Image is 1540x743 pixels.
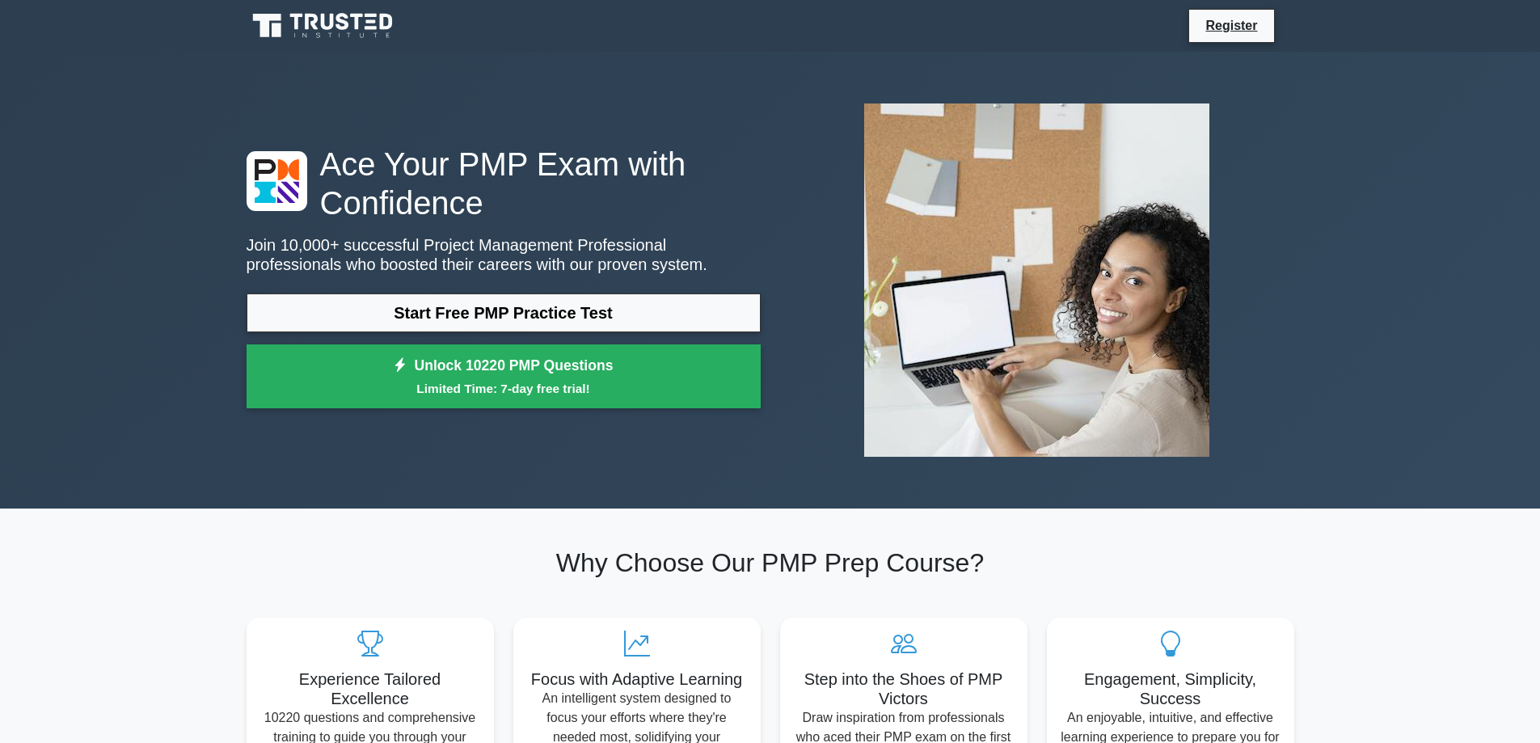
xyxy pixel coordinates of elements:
[1060,669,1281,708] h5: Engagement, Simplicity, Success
[247,344,761,409] a: Unlock 10220 PMP QuestionsLimited Time: 7-day free trial!
[526,669,748,689] h5: Focus with Adaptive Learning
[267,379,740,398] small: Limited Time: 7-day free trial!
[247,145,761,222] h1: Ace Your PMP Exam with Confidence
[259,669,481,708] h5: Experience Tailored Excellence
[247,547,1294,578] h2: Why Choose Our PMP Prep Course?
[247,235,761,274] p: Join 10,000+ successful Project Management Professional professionals who boosted their careers w...
[793,669,1015,708] h5: Step into the Shoes of PMP Victors
[247,293,761,332] a: Start Free PMP Practice Test
[1196,15,1267,36] a: Register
